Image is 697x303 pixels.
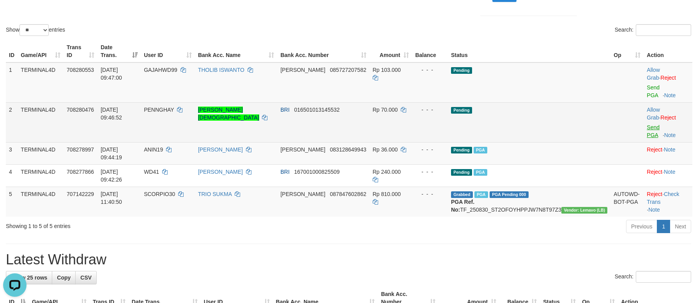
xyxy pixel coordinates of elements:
[101,107,122,121] span: [DATE] 09:46:52
[647,146,662,153] a: Reject
[294,169,340,175] span: Copy 167001000825509 to clipboard
[18,164,64,187] td: TERMINAL4D
[18,102,64,142] td: TERMINAL4D
[6,24,65,36] label: Show entries
[647,124,660,138] a: Send PGA
[373,67,401,73] span: Rp 103.000
[615,24,691,36] label: Search:
[330,67,366,73] span: Copy 085727207582 to clipboard
[647,67,660,81] span: ·
[144,67,177,73] span: GAJAHWD99
[451,147,472,153] span: Pending
[647,84,660,98] a: Send PGA
[6,40,18,62] th: ID
[561,207,607,214] span: Vendor URL: https://dashboard.q2checkout.com/secure
[80,274,92,281] span: CSV
[474,147,487,153] span: PGA
[647,169,662,175] a: Reject
[448,187,610,217] td: TF_250830_ST2OFOYHPPJW7N8T97Z3
[664,169,676,175] a: Note
[373,146,398,153] span: Rp 36.000
[490,191,529,198] span: PGA Pending
[6,142,18,164] td: 3
[636,24,691,36] input: Search:
[373,191,401,197] span: Rp 810.000
[18,62,64,103] td: TERMINAL4D
[280,169,289,175] span: BRI
[67,107,94,113] span: 708280476
[67,146,94,153] span: 708278997
[660,114,676,121] a: Reject
[67,191,94,197] span: 707142229
[415,106,445,114] div: - - -
[144,146,163,153] span: ANIN19
[670,220,691,233] a: Next
[664,132,676,138] a: Note
[195,40,278,62] th: Bank Acc. Name: activate to sort column ascending
[6,219,285,230] div: Showing 1 to 5 of 5 entries
[415,146,445,153] div: - - -
[67,169,94,175] span: 708277866
[280,107,289,113] span: BRI
[280,191,325,197] span: [PERSON_NAME]
[412,40,448,62] th: Balance
[615,271,691,283] label: Search:
[664,146,676,153] a: Note
[198,67,244,73] a: THOLIB ISWANTO
[294,107,340,113] span: Copy 016501013145532 to clipboard
[52,271,76,284] a: Copy
[647,107,660,121] span: ·
[370,40,412,62] th: Amount: activate to sort column ascending
[664,92,676,98] a: Note
[451,169,472,176] span: Pending
[448,40,610,62] th: Status
[198,191,232,197] a: TRIO SUKMA
[198,107,259,121] a: [PERSON_NAME][DEMOGRAPHIC_DATA]
[626,220,657,233] a: Previous
[144,191,175,197] span: SCORPIO30
[198,146,243,153] a: [PERSON_NAME]
[280,67,325,73] span: [PERSON_NAME]
[101,67,122,81] span: [DATE] 09:47:00
[6,252,691,267] h1: Latest Withdraw
[451,191,473,198] span: Grabbed
[373,169,401,175] span: Rp 240.000
[644,187,692,217] td: · ·
[644,102,692,142] td: ·
[657,220,670,233] a: 1
[75,271,97,284] a: CSV
[474,191,488,198] span: Marked by boxmaster
[330,191,366,197] span: Copy 087847602862 to clipboard
[647,67,660,81] a: Allow Grab
[198,169,243,175] a: [PERSON_NAME]
[101,146,122,160] span: [DATE] 09:44:19
[3,3,27,27] button: Open LiveChat chat widget
[644,164,692,187] td: ·
[610,40,644,62] th: Op: activate to sort column ascending
[141,40,195,62] th: User ID: activate to sort column ascending
[610,187,644,217] td: AUTOWD-BOT-PGA
[19,24,49,36] select: Showentries
[647,191,679,205] a: Check Trans
[277,40,369,62] th: Bank Acc. Number: activate to sort column ascending
[636,271,691,283] input: Search:
[144,107,174,113] span: PENNGHAY
[97,40,141,62] th: Date Trans.: activate to sort column ascending
[451,199,474,213] b: PGA Ref. No:
[18,187,64,217] td: TERMINAL4D
[451,67,472,74] span: Pending
[647,107,660,121] a: Allow Grab
[144,169,159,175] span: WD41
[280,146,325,153] span: [PERSON_NAME]
[67,67,94,73] span: 708280553
[18,142,64,164] td: TERMINAL4D
[415,66,445,74] div: - - -
[330,146,366,153] span: Copy 083128649943 to clipboard
[415,190,445,198] div: - - -
[6,164,18,187] td: 4
[64,40,97,62] th: Trans ID: activate to sort column ascending
[644,142,692,164] td: ·
[474,169,487,176] span: PGA
[644,62,692,103] td: ·
[6,102,18,142] td: 2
